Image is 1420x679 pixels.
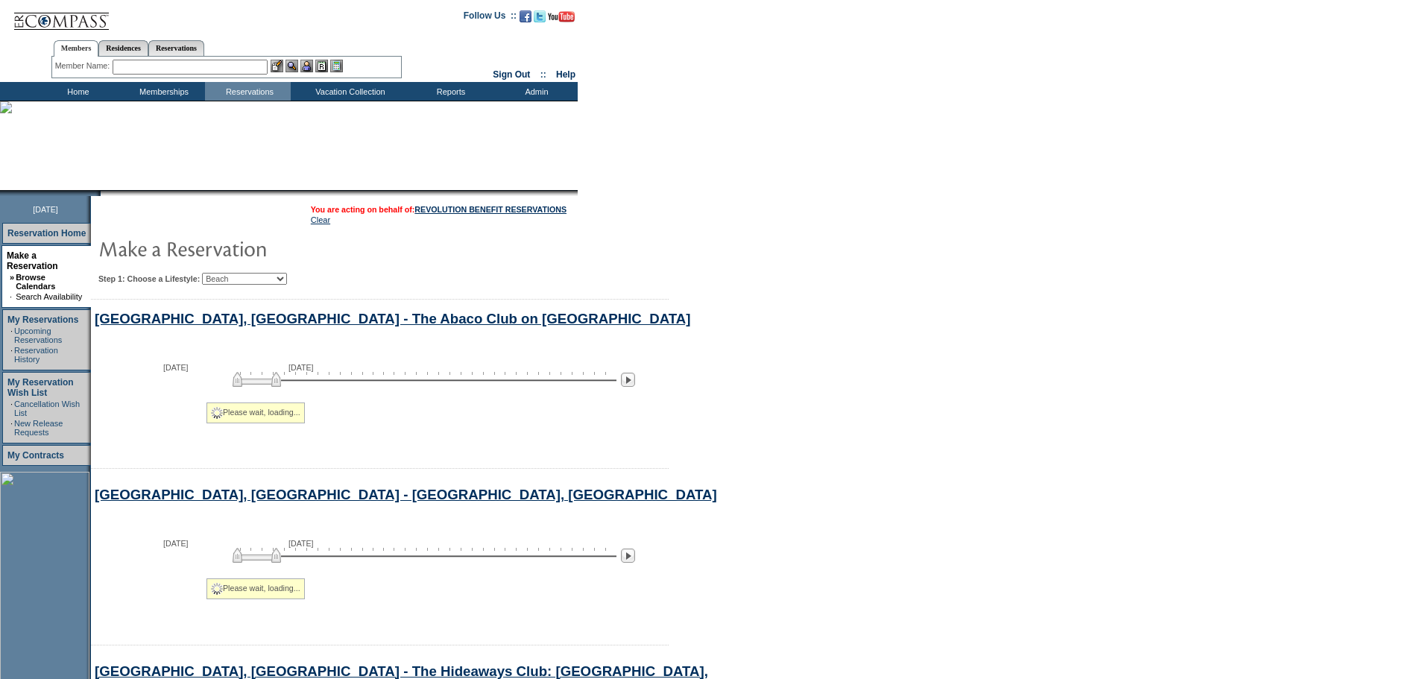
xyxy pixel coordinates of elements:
[621,373,635,387] img: Next
[16,273,55,291] a: Browse Calendars
[14,399,80,417] a: Cancellation Wish List
[163,363,189,372] span: [DATE]
[285,60,298,72] img: View
[10,273,14,282] b: »
[271,60,283,72] img: b_edit.gif
[621,549,635,563] img: Next
[330,60,343,72] img: b_calculator.gif
[10,326,13,344] td: ·
[163,539,189,548] span: [DATE]
[414,205,567,214] a: REVOLUTION BENEFIT RESERVATIONS
[98,233,397,263] img: pgTtlMakeReservation.gif
[10,346,13,364] td: ·
[288,363,314,372] span: [DATE]
[534,15,546,24] a: Follow us on Twitter
[98,40,148,56] a: Residences
[16,292,82,301] a: Search Availability
[556,69,575,80] a: Help
[10,399,13,417] td: ·
[101,190,102,196] img: blank.gif
[95,190,101,196] img: promoShadowLeftCorner.gif
[98,274,200,283] b: Step 1: Choose a Lifestyle:
[7,315,78,325] a: My Reservations
[406,82,492,101] td: Reports
[205,82,291,101] td: Reservations
[7,377,74,398] a: My Reservation Wish List
[211,583,223,595] img: spinner2.gif
[493,69,530,80] a: Sign Out
[311,205,567,214] span: You are acting on behalf of:
[7,250,58,271] a: Make a Reservation
[206,402,305,423] div: Please wait, loading...
[34,82,119,101] td: Home
[33,205,58,214] span: [DATE]
[14,346,58,364] a: Reservation History
[7,228,86,239] a: Reservation Home
[10,419,13,437] td: ·
[540,69,546,80] span: ::
[520,15,531,24] a: Become our fan on Facebook
[206,578,305,599] div: Please wait, loading...
[300,60,313,72] img: Impersonate
[14,419,63,437] a: New Release Requests
[492,82,578,101] td: Admin
[311,215,330,224] a: Clear
[288,539,314,548] span: [DATE]
[548,11,575,22] img: Subscribe to our YouTube Channel
[95,311,690,326] a: [GEOGRAPHIC_DATA], [GEOGRAPHIC_DATA] - The Abaco Club on [GEOGRAPHIC_DATA]
[148,40,204,56] a: Reservations
[119,82,205,101] td: Memberships
[55,60,113,72] div: Member Name:
[534,10,546,22] img: Follow us on Twitter
[95,487,717,502] a: [GEOGRAPHIC_DATA], [GEOGRAPHIC_DATA] - [GEOGRAPHIC_DATA], [GEOGRAPHIC_DATA]
[10,292,14,301] td: ·
[315,60,328,72] img: Reservations
[520,10,531,22] img: Become our fan on Facebook
[291,82,406,101] td: Vacation Collection
[54,40,99,57] a: Members
[7,450,64,461] a: My Contracts
[548,15,575,24] a: Subscribe to our YouTube Channel
[14,326,62,344] a: Upcoming Reservations
[211,407,223,419] img: spinner2.gif
[464,9,517,27] td: Follow Us ::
